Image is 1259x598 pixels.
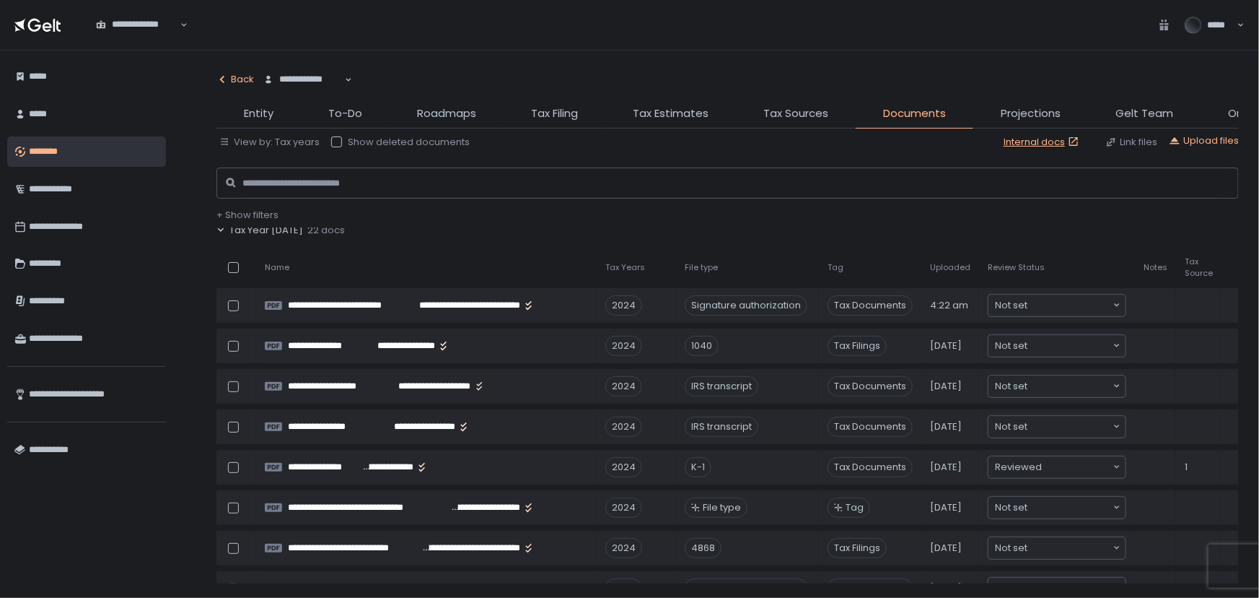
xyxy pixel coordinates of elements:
[685,376,758,396] div: IRS transcript
[930,542,962,555] span: [DATE]
[1027,339,1112,353] input: Search for option
[1185,256,1213,278] span: Tax Source
[1001,105,1061,122] span: Projections
[763,105,828,122] span: Tax Sources
[605,457,642,477] div: 2024
[1105,136,1157,149] button: Link files
[930,299,968,312] span: 4:22 am
[828,295,913,316] span: Tax Documents
[988,295,1126,316] div: Search for option
[930,501,962,514] span: [DATE]
[883,105,946,122] span: Documents
[1004,136,1082,149] a: Internal docs
[995,541,1027,555] span: Not set
[930,380,962,393] span: [DATE]
[685,336,719,356] div: 1040
[605,538,642,558] div: 2024
[930,582,962,595] span: [DATE]
[685,538,721,558] div: 4868
[254,65,352,95] div: Search for option
[244,105,273,122] span: Entity
[685,457,711,477] div: K-1
[846,501,864,514] span: Tag
[828,457,913,477] span: Tax Documents
[96,31,179,45] input: Search for option
[1042,460,1112,474] input: Search for option
[1027,500,1112,515] input: Search for option
[930,461,962,474] span: [DATE]
[995,500,1027,515] span: Not set
[828,262,843,273] span: Tag
[417,105,476,122] span: Roadmaps
[605,295,642,316] div: 2024
[87,10,188,40] div: Search for option
[531,105,578,122] span: Tax Filing
[995,298,1027,313] span: Not set
[988,262,1045,273] span: Review Status
[605,336,642,356] div: 2024
[685,295,807,316] div: Signature authorization
[1027,541,1112,555] input: Search for option
[605,498,642,518] div: 2024
[1169,134,1239,147] button: Upload files
[930,339,962,352] span: [DATE]
[988,376,1126,397] div: Search for option
[685,417,758,437] div: IRS transcript
[216,208,278,222] span: + Show filters
[216,73,254,86] div: Back
[1027,420,1112,434] input: Search for option
[1027,379,1112,394] input: Search for option
[1027,581,1112,596] input: Search for option
[995,379,1027,394] span: Not set
[633,105,709,122] span: Tax Estimates
[219,136,320,149] button: View by: Tax years
[828,417,913,437] span: Tax Documents
[1185,461,1188,474] span: 1
[685,262,718,273] span: File type
[995,460,1042,474] span: Reviewed
[263,86,343,100] input: Search for option
[605,376,642,396] div: 2024
[265,262,289,273] span: Name
[828,376,913,396] span: Tax Documents
[988,497,1126,519] div: Search for option
[988,456,1126,478] div: Search for option
[988,537,1126,559] div: Search for option
[988,416,1126,438] div: Search for option
[307,224,345,237] span: 22 docs
[216,65,254,94] button: Back
[828,538,887,558] span: Tax Filings
[1027,298,1112,313] input: Search for option
[995,420,1027,434] span: Not set
[1115,105,1173,122] span: Gelt Team
[229,224,303,237] span: Tax Year [DATE]
[605,417,642,437] div: 2024
[995,339,1027,353] span: Not set
[930,262,970,273] span: Uploaded
[703,501,741,514] span: File type
[995,581,1027,596] span: Not set
[216,209,278,222] button: + Show filters
[605,262,645,273] span: Tax Years
[1144,262,1167,273] span: Notes
[828,336,887,356] span: Tax Filings
[328,105,362,122] span: To-Do
[988,335,1126,357] div: Search for option
[930,420,962,433] span: [DATE]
